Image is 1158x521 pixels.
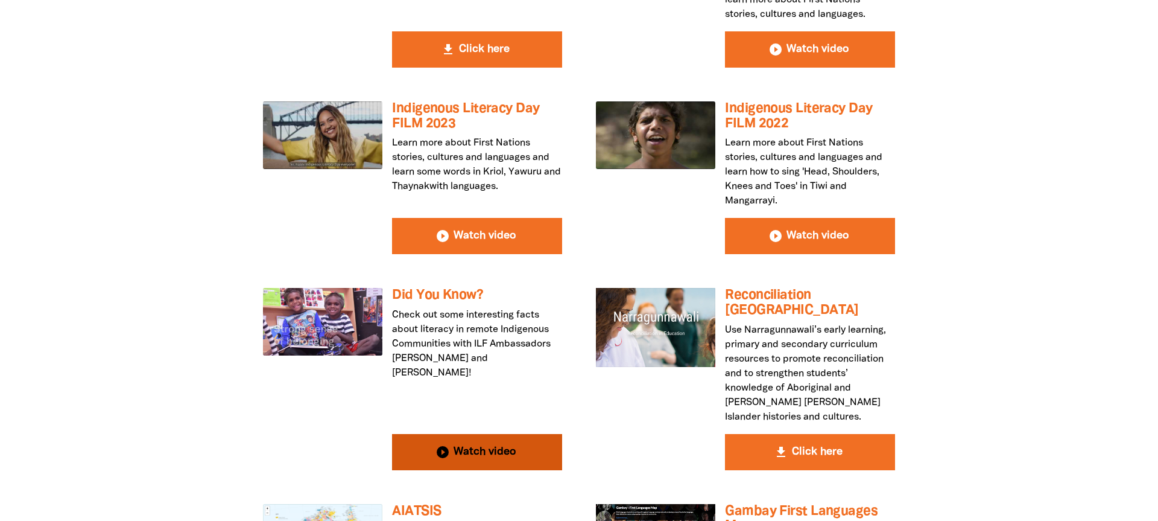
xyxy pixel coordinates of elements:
i: play_circle_filled [768,229,783,243]
h3: AIATSIS [392,504,562,519]
i: get_app [774,445,788,459]
i: play_circle_filled [435,229,450,243]
button: play_circle_filled Watch video [392,218,562,254]
button: play_circle_filled Watch video [725,31,895,68]
i: play_circle_filled [435,445,450,459]
h3: Reconciliation [GEOGRAPHIC_DATA] [725,288,895,318]
h3: Indigenous Literacy Day FILM 2022 [725,101,895,131]
button: get_app Click here [392,31,562,68]
h3: Indigenous Literacy Day FILM 2023 [392,101,562,131]
i: get_app [441,42,455,57]
button: play_circle_filled Watch video [725,218,895,254]
button: play_circle_filled Watch video [392,434,562,470]
button: get_app Click here [725,434,895,470]
h3: Did You Know? [392,288,562,303]
i: play_circle_filled [768,42,783,57]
